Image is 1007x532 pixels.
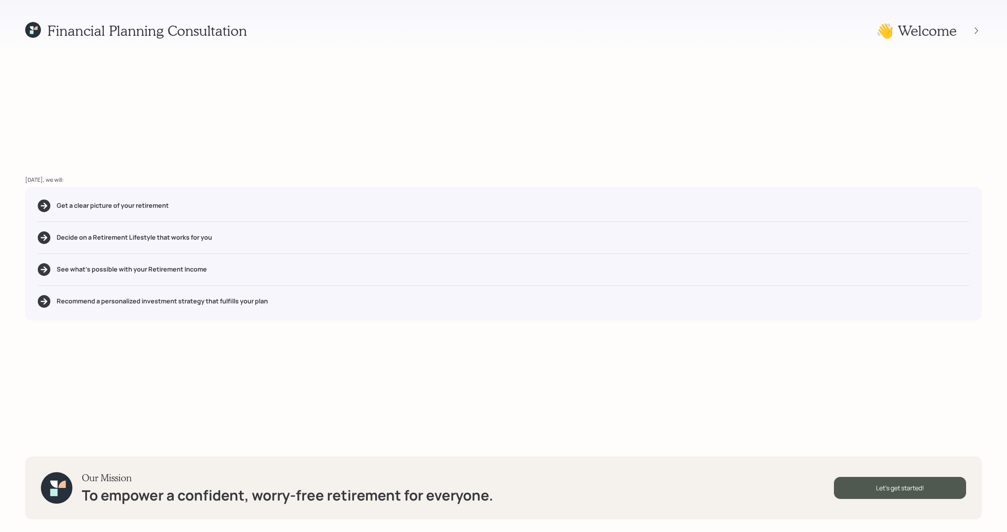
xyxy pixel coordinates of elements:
h5: Recommend a personalized investment strategy that fulfills your plan [57,297,268,305]
h5: See what's possible with your Retirement Income [57,266,207,273]
div: [DATE], we will: [25,175,982,184]
h1: To empower a confident, worry-free retirement for everyone. [82,487,493,504]
h1: Financial Planning Consultation [47,22,247,39]
h1: 👋 Welcome [876,22,957,39]
div: Let's get started! [834,477,966,499]
h3: Our Mission [82,472,493,484]
h5: Get a clear picture of your retirement [57,202,169,209]
h5: Decide on a Retirement Lifestyle that works for you [57,234,212,241]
